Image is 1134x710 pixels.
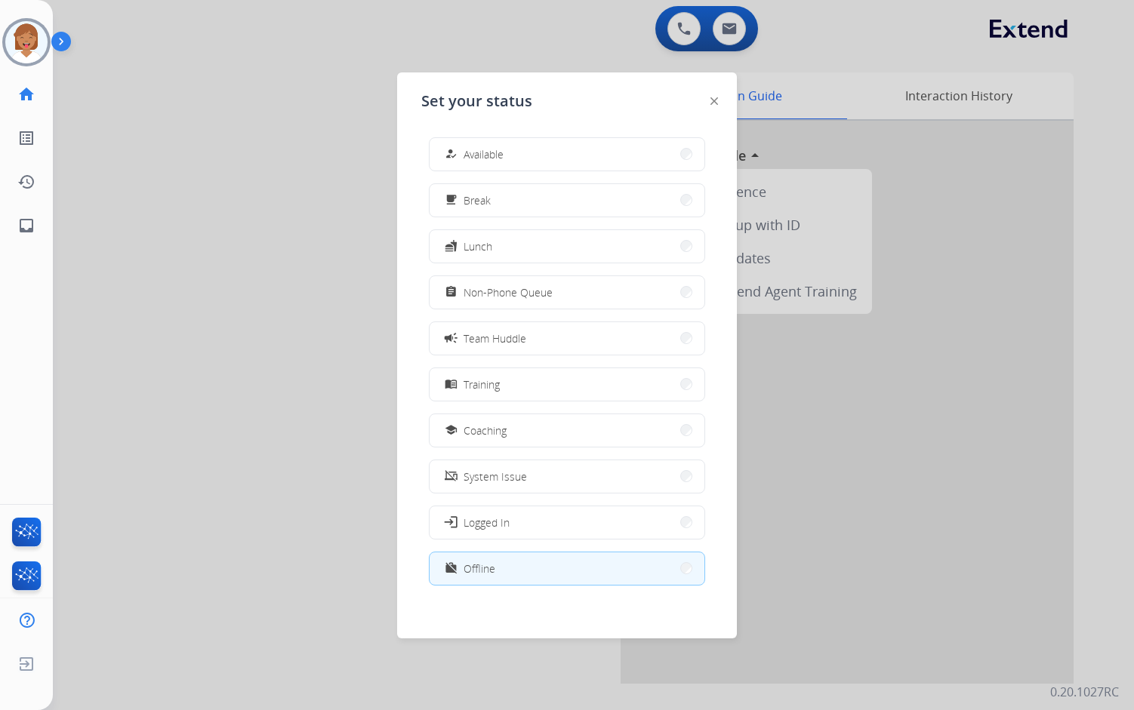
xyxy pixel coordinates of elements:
img: avatar [5,21,48,63]
button: Coaching [430,414,704,447]
mat-icon: assignment [445,286,458,299]
mat-icon: history [17,173,35,191]
mat-icon: phonelink_off [445,470,458,483]
mat-icon: free_breakfast [445,194,458,207]
mat-icon: work_off [445,562,458,575]
mat-icon: school [445,424,458,437]
mat-icon: login [443,515,458,530]
span: Training [464,377,500,392]
span: Non-Phone Queue [464,284,553,300]
button: Non-Phone Queue [430,276,704,309]
mat-icon: how_to_reg [445,148,458,161]
mat-icon: list_alt [17,129,35,147]
mat-icon: campaign [443,330,458,346]
img: close-button [710,97,718,105]
button: Offline [430,552,704,585]
mat-icon: home [17,85,35,103]
span: Set your status [421,91,532,112]
button: Available [430,138,704,171]
button: System Issue [430,460,704,493]
span: Break [464,192,491,208]
button: Logged In [430,506,704,539]
span: System Issue [464,469,527,484]
span: Team Huddle [464,330,526,346]
button: Break [430,184,704,217]
span: Logged In [464,515,510,530]
button: Lunch [430,230,704,263]
mat-icon: menu_book [445,378,458,391]
mat-icon: inbox [17,217,35,235]
span: Lunch [464,238,492,254]
span: Offline [464,561,495,576]
button: Team Huddle [430,322,704,355]
mat-icon: fastfood [445,240,458,253]
button: Training [430,368,704,401]
p: 0.20.1027RC [1050,683,1119,701]
span: Coaching [464,423,507,438]
span: Available [464,146,504,162]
